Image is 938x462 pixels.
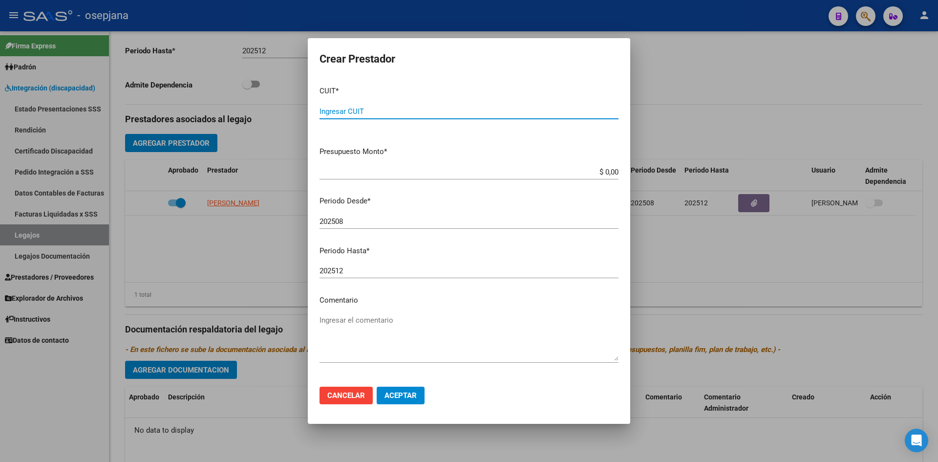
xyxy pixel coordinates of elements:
[384,391,417,400] span: Aceptar
[327,391,365,400] span: Cancelar
[320,245,618,257] p: Periodo Hasta
[320,295,618,306] p: Comentario
[905,429,928,452] div: Open Intercom Messenger
[320,196,618,207] p: Periodo Desde
[320,146,618,157] p: Presupuesto Monto
[377,387,425,404] button: Aceptar
[320,50,618,68] h2: Crear Prestador
[320,387,373,404] button: Cancelar
[320,86,618,97] p: CUIT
